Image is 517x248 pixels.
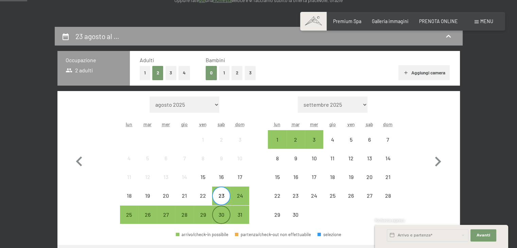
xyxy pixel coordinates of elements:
div: Tue Aug 12 2025 [138,168,157,186]
div: 26 [342,193,359,210]
div: 15 [194,174,211,191]
div: partenza/check-out non effettuabile [230,130,249,148]
div: partenza/check-out non effettuabile [194,168,212,186]
div: 30 [213,212,230,229]
div: partenza/check-out non effettuabile [342,187,360,205]
div: Fri Aug 29 2025 [194,206,212,224]
div: Wed Sep 24 2025 [305,187,323,205]
div: Fri Aug 15 2025 [194,168,212,186]
button: 0 [206,66,217,80]
div: 21 [379,174,396,191]
div: partenza/check-out possibile [230,187,249,205]
div: partenza/check-out non effettuabile [342,130,360,148]
div: partenza/check-out non effettuabile [360,149,379,167]
div: 5 [342,137,359,154]
div: partenza/check-out non effettuabile [235,232,311,237]
div: partenza/check-out non effettuabile [323,187,342,205]
div: Fri Sep 05 2025 [342,130,360,148]
div: 12 [139,174,156,191]
div: Sat Aug 02 2025 [212,130,230,148]
div: 1 [269,137,286,154]
div: 5 [139,156,156,173]
div: 14 [379,156,396,173]
div: 16 [287,174,304,191]
div: partenza/check-out non effettuabile [212,130,230,148]
div: Sun Aug 03 2025 [230,130,249,148]
div: Fri Sep 12 2025 [342,149,360,167]
div: Fri Aug 08 2025 [194,149,212,167]
div: partenza/check-out non effettuabile [360,187,379,205]
div: Sat Sep 27 2025 [360,187,379,205]
div: Fri Aug 22 2025 [194,187,212,205]
div: partenza/check-out non effettuabile [120,168,138,186]
div: partenza/check-out non effettuabile [287,206,305,224]
div: partenza/check-out non effettuabile [268,149,286,167]
abbr: venerdì [199,121,207,127]
div: Tue Aug 19 2025 [138,187,157,205]
button: Avanti [470,229,496,242]
div: 24 [306,193,323,210]
abbr: mercoledì [162,121,170,127]
div: partenza/check-out non effettuabile [305,168,323,186]
div: Fri Sep 19 2025 [342,168,360,186]
div: 7 [379,137,396,154]
div: partenza/check-out non effettuabile [175,168,194,186]
div: partenza/check-out non effettuabile [323,168,342,186]
div: Tue Sep 09 2025 [287,149,305,167]
div: partenza/check-out non effettuabile [287,168,305,186]
div: Sun Sep 07 2025 [379,130,397,148]
button: 1 [140,66,150,80]
div: partenza/check-out possibile [212,187,230,205]
div: partenza/check-out non effettuabile [287,149,305,167]
div: 15 [269,174,286,191]
div: 23 [213,193,230,210]
div: 3 [231,137,248,154]
div: Mon Aug 11 2025 [120,168,138,186]
div: Mon Sep 22 2025 [268,187,286,205]
abbr: sabato [366,121,373,127]
div: partenza/check-out non effettuabile [157,187,175,205]
div: 18 [324,174,341,191]
div: Tue Aug 05 2025 [138,149,157,167]
div: 6 [157,156,174,173]
button: Aggiungi camera [398,65,450,80]
div: partenza/check-out non effettuabile [194,130,212,148]
div: Mon Aug 04 2025 [120,149,138,167]
button: Mese successivo [428,96,448,224]
div: partenza/check-out non effettuabile [157,149,175,167]
div: Thu Sep 25 2025 [323,187,342,205]
div: partenza/check-out non effettuabile [379,168,397,186]
div: 10 [306,156,323,173]
div: Sat Aug 23 2025 [212,187,230,205]
div: 22 [269,193,286,210]
div: partenza/check-out non effettuabile [157,168,175,186]
div: Mon Sep 29 2025 [268,206,286,224]
div: 14 [176,174,193,191]
div: Mon Sep 08 2025 [268,149,286,167]
div: Fri Aug 01 2025 [194,130,212,148]
div: partenza/check-out non effettuabile [305,187,323,205]
a: PRENOTA ONLINE [419,18,458,24]
div: Thu Sep 18 2025 [323,168,342,186]
div: Mon Sep 15 2025 [268,168,286,186]
span: Avanti [477,233,490,238]
div: Sat Aug 09 2025 [212,149,230,167]
span: Galleria immagini [372,18,409,24]
div: partenza/check-out non effettuabile [212,149,230,167]
abbr: giovedì [329,121,336,127]
abbr: giovedì [181,121,188,127]
abbr: lunedì [126,121,132,127]
div: Sat Sep 06 2025 [360,130,379,148]
div: Wed Aug 06 2025 [157,149,175,167]
div: partenza/check-out possibile [157,206,175,224]
div: 2 [213,137,230,154]
h2: 23 agosto al … [75,32,119,40]
div: 9 [287,156,304,173]
div: partenza/check-out non effettuabile [379,130,397,148]
button: 2 [152,66,163,80]
abbr: domenica [383,121,393,127]
div: partenza/check-out possibile [175,206,194,224]
div: Tue Sep 16 2025 [287,168,305,186]
div: 21 [176,193,193,210]
div: Thu Sep 04 2025 [323,130,342,148]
